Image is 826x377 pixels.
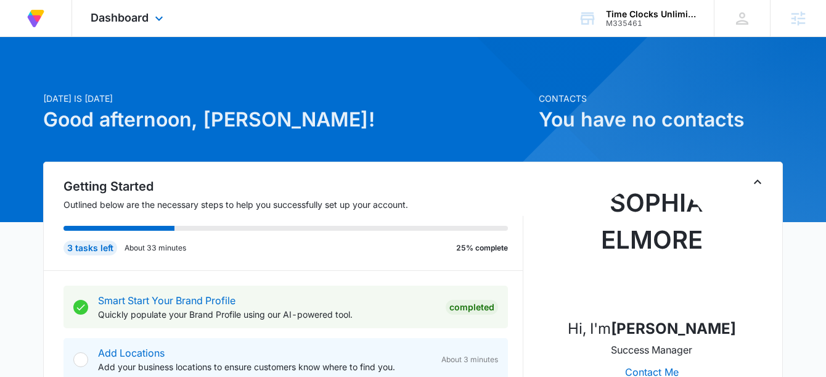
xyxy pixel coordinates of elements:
[456,242,508,254] p: 25% complete
[33,72,43,81] img: tab_domain_overview_orange.svg
[63,241,117,255] div: 3 tasks left
[63,177,523,196] h2: Getting Started
[98,294,235,307] a: Smart Start Your Brand Profile
[47,73,110,81] div: Domain Overview
[750,175,765,189] button: Toggle Collapse
[32,32,136,42] div: Domain: [DOMAIN_NAME]
[43,92,531,105] p: [DATE] is [DATE]
[606,9,696,19] div: account name
[611,320,736,338] strong: [PERSON_NAME]
[91,11,149,24] span: Dashboard
[441,354,498,365] span: About 3 minutes
[125,242,186,254] p: About 33 minutes
[446,300,498,315] div: Completed
[568,318,736,340] p: Hi, I'm
[63,198,523,211] p: Outlined below are the necessary steps to help you successfully set up your account.
[123,72,133,81] img: tab_keywords_by_traffic_grey.svg
[590,184,713,308] img: Sophia Elmore
[20,32,30,42] img: website_grey.svg
[539,92,783,105] p: Contacts
[136,73,208,81] div: Keywords by Traffic
[539,105,783,135] h1: You have no contacts
[611,342,692,357] p: Success Manager
[43,105,531,135] h1: Good afternoon, [PERSON_NAME]!
[35,20,60,30] div: v 4.0.25
[98,360,431,373] p: Add your business locations to ensure customers know where to find you.
[25,7,47,30] img: Volusion
[606,19,696,28] div: account id
[98,308,436,321] p: Quickly populate your Brand Profile using our AI-powered tool.
[20,20,30,30] img: logo_orange.svg
[98,347,165,359] a: Add Locations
